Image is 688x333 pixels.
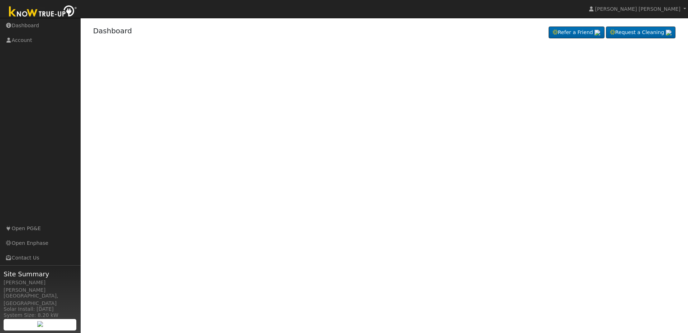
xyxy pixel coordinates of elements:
div: [PERSON_NAME] [PERSON_NAME] [4,279,77,294]
span: [PERSON_NAME] [PERSON_NAME] [595,6,680,12]
img: Know True-Up [5,4,81,20]
a: Dashboard [93,27,132,35]
div: Solar Install: [DATE] [4,305,77,313]
img: retrieve [666,30,672,35]
img: retrieve [594,30,600,35]
a: Refer a Friend [549,27,605,39]
div: System Size: 8.20 kW [4,311,77,319]
div: [GEOGRAPHIC_DATA], [GEOGRAPHIC_DATA] [4,292,77,307]
img: retrieve [37,321,43,327]
span: Site Summary [4,269,77,279]
a: Request a Cleaning [606,27,675,39]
